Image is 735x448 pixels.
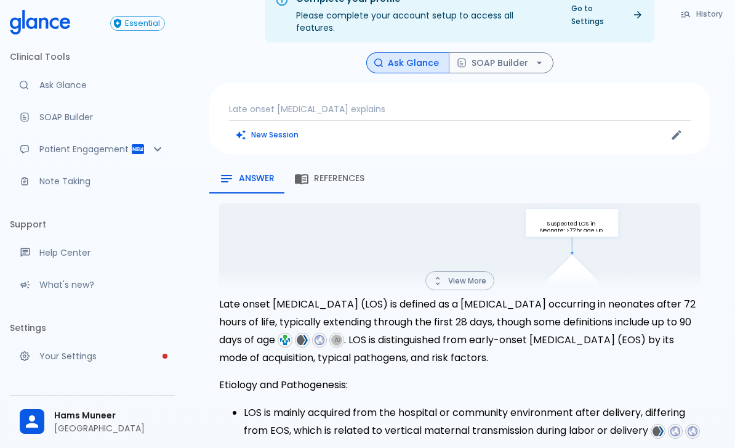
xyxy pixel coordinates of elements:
button: Ask Glance [366,52,449,74]
p: [GEOGRAPHIC_DATA] [54,422,165,434]
img: favicons [670,426,681,437]
button: Essential [110,16,165,31]
p: Late onset [MEDICAL_DATA] explains [229,103,691,115]
p: Ask Glance [39,79,165,91]
button: View More [425,271,494,290]
img: favicons [314,335,325,346]
a: Get help from our support team [10,239,175,266]
a: Moramiz: Find ICD10AM codes instantly [10,71,175,99]
p: Your Settings [39,350,165,362]
div: Patient Reports & Referrals [10,136,175,163]
li: Support [10,210,175,239]
li: Settings [10,313,175,343]
span: Hams Muneer [54,409,165,422]
img: favicons [297,335,308,346]
p: Patient Engagement [39,143,131,155]
img: favicons [279,335,291,346]
img: favicons [653,426,664,437]
p: Note Taking [39,175,165,187]
img: favicons [687,426,698,437]
p: Late onset [MEDICAL_DATA] (LOS) is defined as a [MEDICAL_DATA] occurring in neonates after 72 hou... [219,296,701,367]
a: Please complete account setup [10,343,175,370]
p: Etiology and Pathogenesis: [219,377,701,394]
button: Edit [667,126,686,144]
button: Clears all inputs and results. [229,126,306,144]
span: References [314,173,364,184]
p: What's new? [39,279,165,291]
span: Answer [239,173,275,184]
li: Clinical Tools [10,42,175,71]
span: 10 [331,335,342,346]
a: Advanced note-taking [10,168,175,195]
a: Docugen: Compose a clinical documentation in seconds [10,104,175,131]
a: Click to view or change your subscription [110,16,175,31]
div: Hams Muneer[GEOGRAPHIC_DATA] [10,401,175,443]
button: SOAP Builder [449,52,553,74]
div: Recent updates and feature releases [10,271,175,298]
p: SOAP Builder [39,111,165,123]
span: Essential [121,19,164,28]
button: History [674,5,730,23]
p: Suspected LOS in Neonate: >72hr age up to 28d or 90d [536,220,608,240]
p: Help Center [39,246,165,259]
